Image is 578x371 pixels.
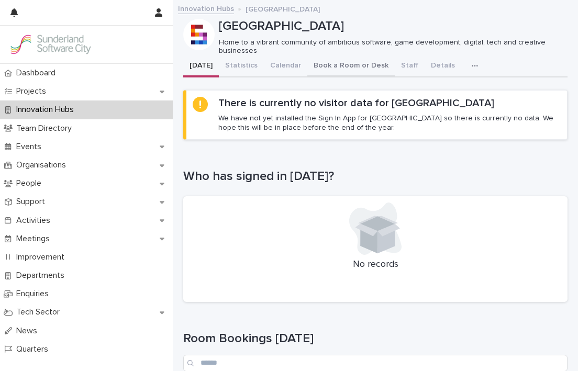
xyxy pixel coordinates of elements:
p: Activities [12,216,59,226]
img: Kay6KQejSz2FjblR6DWv [8,34,92,55]
p: Improvement [12,252,73,262]
button: Details [425,55,461,77]
h2: There is currently no visitor data for [GEOGRAPHIC_DATA] [218,97,494,109]
p: Departments [12,271,73,280]
p: People [12,178,50,188]
p: [GEOGRAPHIC_DATA] [219,19,563,34]
p: Support [12,197,53,207]
p: Innovation Hubs [12,105,82,115]
p: Events [12,142,50,152]
h1: Who has signed in [DATE]? [183,169,568,184]
button: Calendar [264,55,307,77]
p: Organisations [12,160,74,170]
p: Home to a vibrant community of ambitious software, game development, digital, tech and creative b... [219,38,559,56]
h1: Room Bookings [DATE] [183,331,568,346]
p: Meetings [12,234,58,244]
p: Dashboard [12,68,64,78]
a: Innovation Hubs [178,2,234,14]
p: [GEOGRAPHIC_DATA] [246,3,320,14]
p: Quarters [12,344,57,354]
p: News [12,326,46,336]
p: Enquiries [12,289,57,299]
button: Book a Room or Desk [307,55,395,77]
p: Projects [12,86,54,96]
p: Team Directory [12,123,80,133]
p: No records [190,259,561,271]
button: [DATE] [183,55,219,77]
button: Staff [395,55,425,77]
p: Tech Sector [12,307,68,317]
p: We have not yet installed the Sign In App for [GEOGRAPHIC_DATA] so there is currently no data. We... [218,114,561,132]
button: Statistics [219,55,264,77]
